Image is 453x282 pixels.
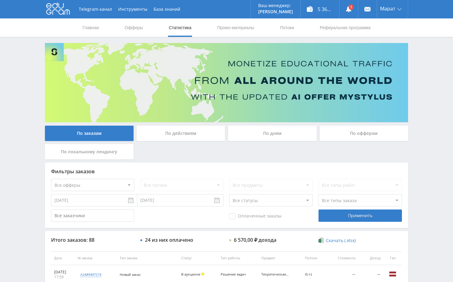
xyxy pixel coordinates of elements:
a: Офферы [124,18,144,37]
a: Главная [82,18,99,37]
div: [DATE] [54,270,71,275]
span: В аукционе [181,272,200,276]
div: Теоретическая механика [261,272,289,276]
p: Ваш менеджер: [258,3,293,8]
th: Гео [383,251,402,265]
input: Все заказчики [51,210,134,222]
th: Тип заказа [117,251,178,265]
span: Новый заказ [120,272,140,277]
div: IS-rz [305,272,325,276]
th: Статус [178,251,218,265]
div: Решение задач [221,272,248,276]
span: Марат [380,6,395,11]
div: По дням [228,126,317,141]
div: 17:59 [54,275,71,280]
span: Холд [201,272,204,276]
span: Оплаченные заказы [229,213,282,219]
th: Тип работы [218,251,258,265]
div: Применить [319,210,402,222]
div: a24#9497219 [80,272,101,277]
th: № заказа [74,251,117,265]
a: Реферальная программа [319,18,371,37]
img: Banner [45,43,408,122]
div: Фильтры заказов [51,169,402,174]
div: 24 из них оплачено [145,237,193,243]
p: [PERSON_NAME] [258,9,293,14]
th: Предмет [258,251,302,265]
a: Промо-материалы [217,18,255,37]
a: Скачать (.xlsx) [319,237,355,244]
span: Скачать (.xlsx) [326,238,356,243]
th: Доход [359,251,383,265]
img: lva.png [389,270,396,278]
div: 6 570,00 ₽ дохода [234,237,276,243]
th: Дата [51,251,74,265]
th: Стоимость [328,251,359,265]
a: Потоки [279,18,295,37]
th: Потоки [302,251,328,265]
div: По заказам [45,126,134,141]
a: Статистика [168,18,192,37]
div: По действиям [137,126,225,141]
div: По локальному лендингу [45,144,134,159]
div: Итого заказов: 88 [51,237,134,243]
img: xlsx [319,237,324,243]
div: По офферам [320,126,408,141]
